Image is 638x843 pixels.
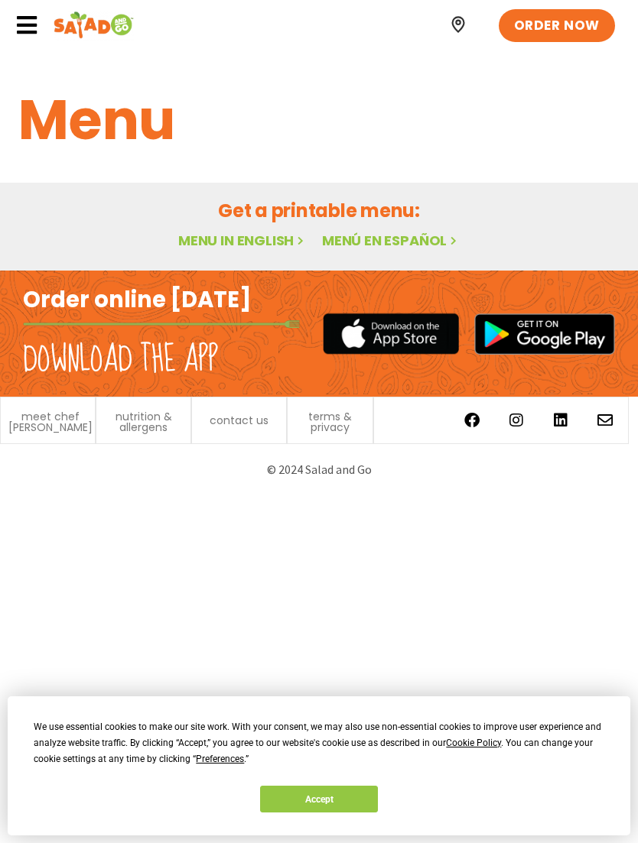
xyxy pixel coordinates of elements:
[178,231,307,250] a: Menu in English
[474,313,615,355] img: google_play
[104,411,183,433] a: nutrition & allergens
[322,231,460,250] a: Menú en español
[18,197,620,224] h2: Get a printable menu:
[446,738,501,748] span: Cookie Policy
[323,311,459,356] img: appstore
[210,415,269,426] a: contact us
[15,459,623,480] p: © 2024 Salad and Go
[295,411,365,433] a: terms & privacy
[499,9,615,43] a: ORDER NOW
[8,696,630,835] div: Cookie Consent Prompt
[260,786,378,812] button: Accept
[54,10,134,41] img: Header logo
[23,320,300,328] img: fork
[34,719,604,767] div: We use essential cookies to make our site work. With your consent, we may also use non-essential ...
[196,754,244,764] span: Preferences
[8,411,93,433] a: meet chef [PERSON_NAME]
[23,286,252,315] h2: Order online [DATE]
[23,339,218,381] h2: Download the app
[18,79,620,161] h1: Menu
[514,17,600,35] span: ORDER NOW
